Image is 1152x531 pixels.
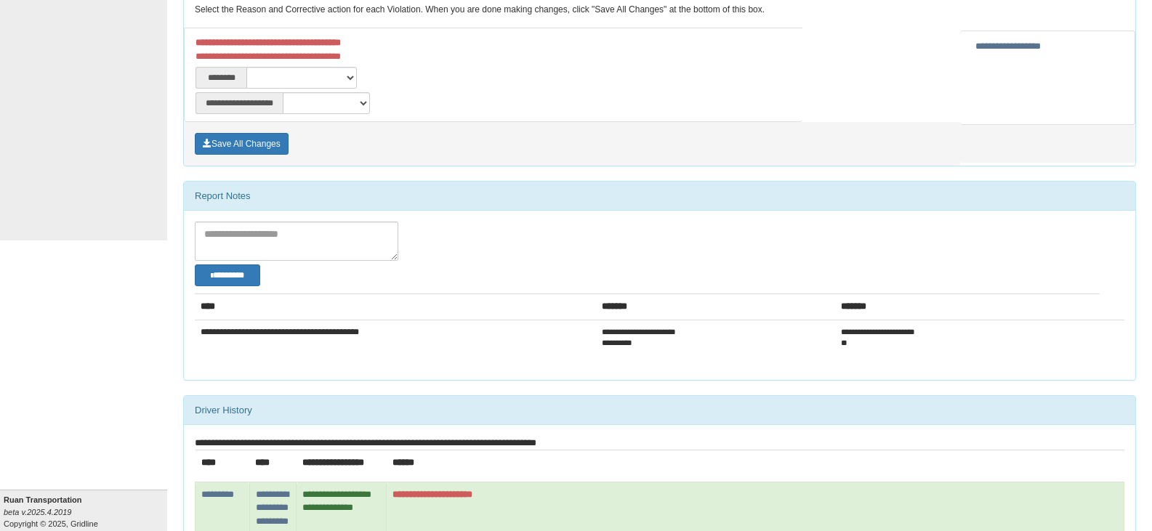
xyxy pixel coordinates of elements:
b: Ruan Transportation [4,495,82,504]
div: Report Notes [184,182,1135,211]
div: Driver History [184,396,1135,425]
button: Save [195,133,289,155]
div: Copyright © 2025, Gridline [4,494,167,530]
button: Change Filter Options [195,264,260,286]
i: beta v.2025.4.2019 [4,508,71,516]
